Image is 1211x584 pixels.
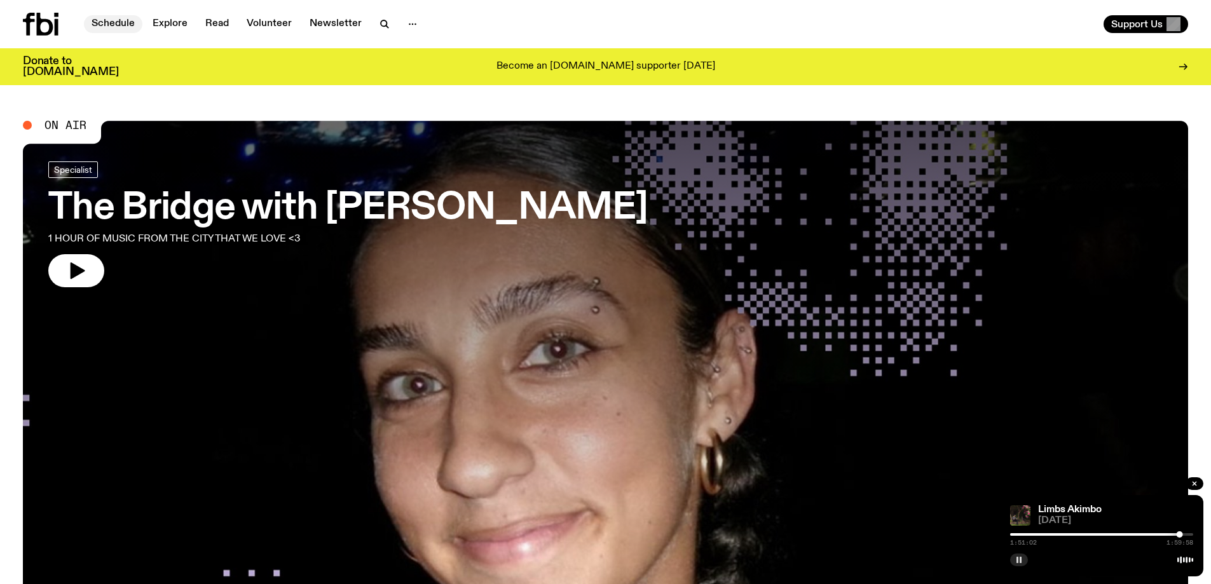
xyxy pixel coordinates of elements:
button: Support Us [1104,15,1188,33]
span: On Air [44,119,86,131]
img: Jackson sits at an outdoor table, legs crossed and gazing at a black and brown dog also sitting a... [1010,505,1030,526]
span: Specialist [54,165,92,174]
a: Limbs Akimbo [1038,505,1102,515]
h3: The Bridge with [PERSON_NAME] [48,191,648,226]
p: Become an [DOMAIN_NAME] supporter [DATE] [496,61,715,72]
span: 1:51:02 [1010,540,1037,546]
a: Read [198,15,236,33]
span: Support Us [1111,18,1163,30]
a: The Bridge with [PERSON_NAME]1 HOUR OF MUSIC FROM THE CITY THAT WE LOVE <3 [48,161,648,287]
a: Newsletter [302,15,369,33]
h3: Donate to [DOMAIN_NAME] [23,56,119,78]
a: Volunteer [239,15,299,33]
span: [DATE] [1038,516,1193,526]
p: 1 HOUR OF MUSIC FROM THE CITY THAT WE LOVE <3 [48,231,374,247]
a: Specialist [48,161,98,178]
a: Schedule [84,15,142,33]
span: 1:59:58 [1167,540,1193,546]
a: Explore [145,15,195,33]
